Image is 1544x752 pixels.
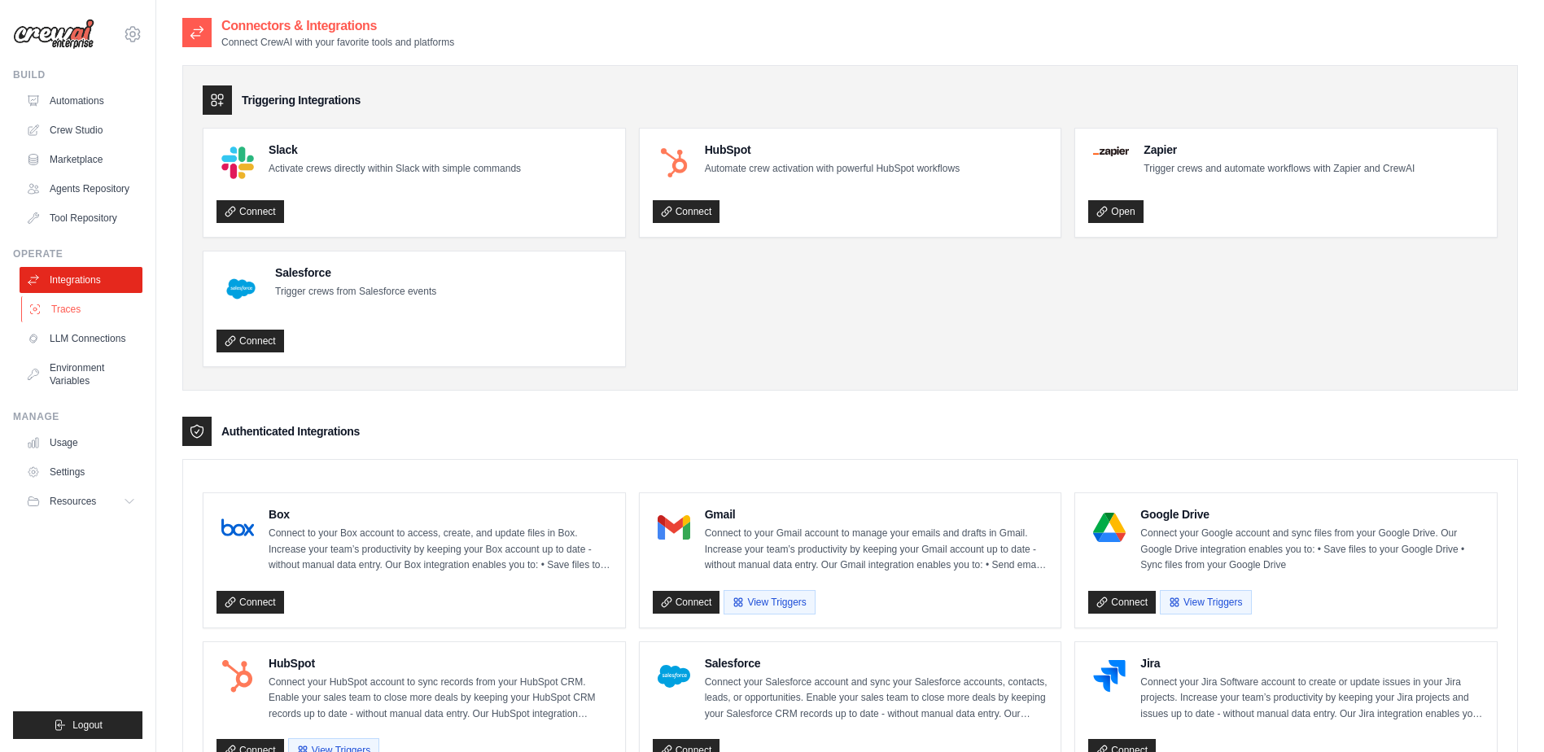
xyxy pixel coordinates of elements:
[20,117,142,143] a: Crew Studio
[653,591,720,614] a: Connect
[1088,200,1143,223] a: Open
[1144,161,1415,177] p: Trigger crews and automate workflows with Zapier and CrewAI
[50,495,96,508] span: Resources
[20,267,142,293] a: Integrations
[1093,660,1126,693] img: Jira Logo
[658,511,690,544] img: Gmail Logo
[72,719,103,732] span: Logout
[20,488,142,514] button: Resources
[20,326,142,352] a: LLM Connections
[221,146,254,179] img: Slack Logo
[20,355,142,394] a: Environment Variables
[269,506,612,522] h4: Box
[705,506,1048,522] h4: Gmail
[217,330,284,352] a: Connect
[1160,590,1251,614] button: View Triggers
[658,660,690,693] img: Salesforce Logo
[269,675,612,723] p: Connect your HubSpot account to sync records from your HubSpot CRM. Enable your sales team to clo...
[221,660,254,693] img: HubSpot Logo
[13,410,142,423] div: Manage
[20,176,142,202] a: Agents Repository
[1144,142,1415,158] h4: Zapier
[1140,526,1484,574] p: Connect your Google account and sync files from your Google Drive. Our Google Drive integration e...
[705,675,1048,723] p: Connect your Salesforce account and sync your Salesforce accounts, contacts, leads, or opportunit...
[658,146,690,179] img: HubSpot Logo
[21,296,144,322] a: Traces
[217,200,284,223] a: Connect
[13,68,142,81] div: Build
[242,92,361,108] h3: Triggering Integrations
[1093,146,1129,156] img: Zapier Logo
[1088,591,1156,614] a: Connect
[1140,655,1484,671] h4: Jira
[20,430,142,456] a: Usage
[221,269,260,308] img: Salesforce Logo
[724,590,815,614] button: View Triggers
[20,459,142,485] a: Settings
[221,423,360,439] h3: Authenticated Integrations
[269,655,612,671] h4: HubSpot
[1093,511,1126,544] img: Google Drive Logo
[275,265,436,281] h4: Salesforce
[20,146,142,173] a: Marketplace
[705,526,1048,574] p: Connect to your Gmail account to manage your emails and drafts in Gmail. Increase your team’s pro...
[221,36,454,49] p: Connect CrewAI with your favorite tools and platforms
[13,19,94,50] img: Logo
[1140,675,1484,723] p: Connect your Jira Software account to create or update issues in your Jira projects. Increase you...
[269,526,612,574] p: Connect to your Box account to access, create, and update files in Box. Increase your team’s prod...
[269,161,521,177] p: Activate crews directly within Slack with simple commands
[275,284,436,300] p: Trigger crews from Salesforce events
[653,200,720,223] a: Connect
[705,161,960,177] p: Automate crew activation with powerful HubSpot workflows
[1140,506,1484,522] h4: Google Drive
[20,88,142,114] a: Automations
[705,142,960,158] h4: HubSpot
[13,247,142,260] div: Operate
[20,205,142,231] a: Tool Repository
[269,142,521,158] h4: Slack
[221,16,454,36] h2: Connectors & Integrations
[217,591,284,614] a: Connect
[705,655,1048,671] h4: Salesforce
[221,511,254,544] img: Box Logo
[13,711,142,739] button: Logout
